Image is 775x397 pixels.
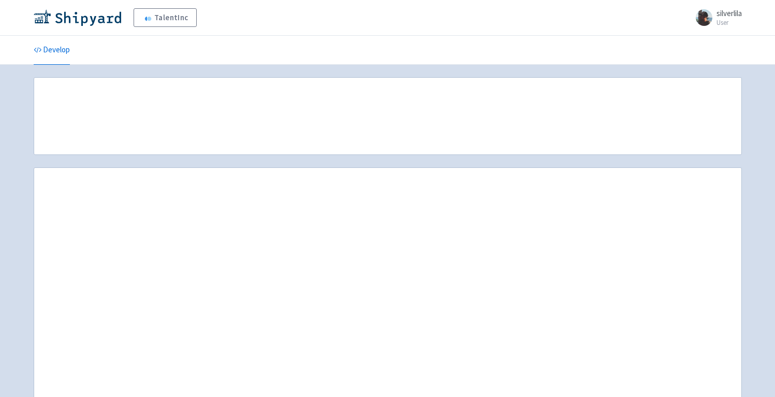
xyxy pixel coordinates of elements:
[134,8,197,27] a: TalentInc
[34,36,70,65] a: Develop
[716,8,742,18] span: silverlila
[716,19,742,26] small: User
[34,9,121,26] img: Shipyard logo
[690,9,742,26] a: silverlila User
